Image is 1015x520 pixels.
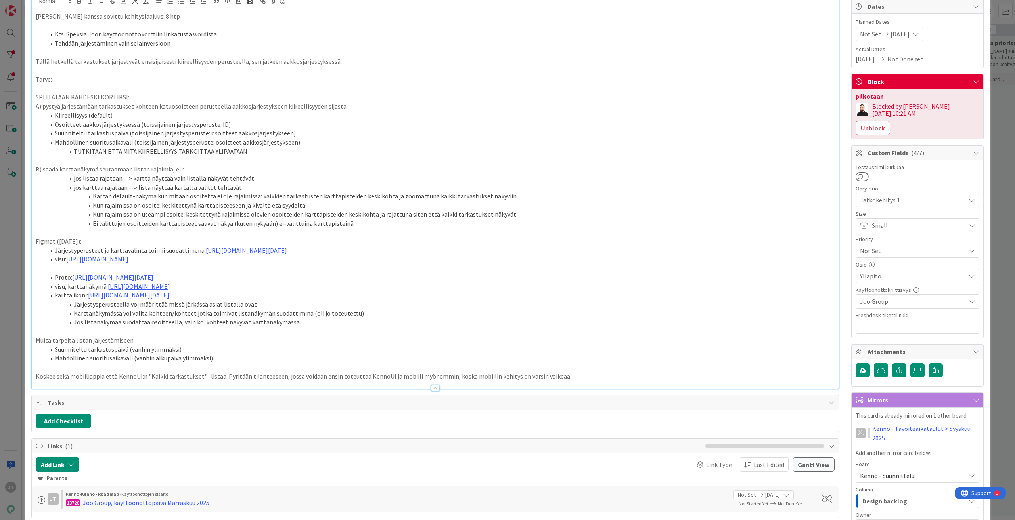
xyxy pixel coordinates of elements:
[36,414,91,428] button: Add Checklist
[65,442,73,450] span: ( 1 )
[36,12,835,21] p: [PERSON_NAME] kanssa sovittu kehityslaajuus: 8 htp
[45,318,835,327] li: Jos listanäkymää suodattaa osoitteella, vain ko. kohteet näkyvät karttanäkymässä
[45,354,835,363] li: Mahdollinen suoritusaikaväli (vanhin alkupäivä ylimmäksi)
[868,148,969,158] span: Custom Fields
[887,54,923,64] span: Not Done Yet
[856,103,868,116] img: TK
[739,501,768,507] span: Not Started Yet
[856,312,979,318] div: Freshdesk tikettilinkki
[45,255,835,264] li: visu:
[860,297,965,306] span: Joo Group
[860,245,961,256] span: Not Set
[862,496,907,506] span: Design backlog
[856,54,875,64] span: [DATE]
[856,287,979,293] div: Käyttöönottokriittisyys
[45,291,835,300] li: kartta ikoni:
[36,336,835,345] p: Muita tarpeita listan järjestämiseen
[45,273,835,282] li: Proto:
[856,45,979,53] span: Actual Dates
[860,472,915,480] span: Kenno - Suunnittelu
[868,347,969,356] span: Attachments
[45,147,835,156] li: TUTKITAAN ETTÄ MITÄ KIIREELLISYYS TARKOITTAA YLIPÄÄTÄÄN
[72,273,153,281] a: [URL][DOMAIN_NAME][DATE]
[860,29,881,39] span: Not Set
[45,39,835,48] li: Tehdään järjestäminen vain selainversioon
[36,457,79,472] button: Add Link
[45,138,835,147] li: Mahdollinen suoritusaikaväli (toissijainen järjestysperuste: osoitteet aakkosjärjestykseen)
[48,441,701,451] span: Links
[48,493,59,505] div: JT
[856,461,870,467] span: Board
[36,372,835,381] p: Koskee sekä mobiiliappia että KennoUI:n "Kaikki tarkastukset" -listaa. Pyritään tilanteeseen, jos...
[66,491,81,497] span: Kenno ›
[36,75,835,84] p: Tarve:
[738,491,756,499] span: Not Set
[45,30,835,39] li: Kts. Speksiä Joon käyttöönottokorttiin linkatusta wordista.
[45,174,835,183] li: jos listaa rajataan --> kartta näyttää vain listalla näkyvät tehtävät
[121,491,168,497] span: Käyttöönottojen sisältö
[872,103,979,117] div: Blocked by [PERSON_NAME] [DATE] 10:21 AM
[856,236,979,242] div: Priority
[45,309,835,318] li: Karttanäkymässä voi valita kohteen/kohteet jotka toimivat listanäkymän suodattimina (oli jo toteu...
[856,164,979,170] div: Testaustiimi kurkkaa
[856,211,979,217] div: Size
[872,424,979,443] a: Kenno - Tavoiteaikataulut > Syyskuu 2025
[83,498,209,507] div: Joo Group, käyttöönottopäivä Marraskuu 2025
[740,457,789,472] button: Last Edited
[856,262,979,267] div: Osio
[856,121,890,135] button: Unblock
[45,345,835,354] li: Suunniteltu tarkastuspäivä (vanhin ylimmäksi)
[765,491,780,499] span: [DATE]
[754,460,784,469] span: Last Edited
[856,487,873,492] span: Column
[108,282,170,290] a: [URL][DOMAIN_NAME]
[45,282,835,291] li: visu, karttanäkymä:
[36,165,835,174] p: B) saada karttanäkymä seuraamaan listan rajaimia, eli:
[872,220,961,231] span: Small
[66,255,128,263] a: [URL][DOMAIN_NAME]
[891,29,910,39] span: [DATE]
[45,219,835,228] li: Ei valittujen osoitteiden karttapisteet saavat näkyä (kuten nykyään) ei-valittuina karttapisteinä
[45,129,835,138] li: Suunniteltu tarkastuspäivä (toissijainen järjestysperuste: osoitteet aakkosjärjestykseen)
[706,460,732,469] span: Link Type
[45,210,835,219] li: Kun rajaimissa on useampi osoite: keskitettynä rajaimissa olevien osoitteiden karttapisteiden kes...
[88,291,169,299] a: [URL][DOMAIN_NAME][DATE]
[856,449,979,458] p: Add another mirror card below:
[36,237,835,246] p: Figmat ([DATE]):
[206,246,287,254] a: [URL][DOMAIN_NAME][DATE]
[45,300,835,309] li: Järjestysperusteella voi määrittää missä järkässä asiat listalla ovat
[45,192,835,201] li: Kartan default-näkymä kun mitään osoitetta ei ole rajaimissa: kaikkien tarkastusten karttapisteid...
[856,411,979,421] p: This card is already mirrored on 1 other board.
[45,246,835,255] li: Järjestyperusteet ja karttavalinta toimii suodattimena:
[868,395,969,405] span: Mirrors
[45,111,835,120] li: Kiireellisyys (default)
[45,183,835,192] li: jos karttaa rajataan --> lista näyttää kartalta valitut tehtävät
[45,201,835,210] li: Kun rajaimissa on osoite: keskitettynä karttapisteeseen ja kivalta etäisyydeltä
[856,512,871,518] span: Owner
[856,186,979,191] div: Ohry-prio
[81,491,121,497] b: Kenno - Roadmap ›
[860,194,961,206] span: Jatkokehitys 1
[778,501,803,507] span: Not Done Yet
[48,398,824,407] span: Tasks
[868,77,969,86] span: Block
[860,271,965,281] span: Ylläpito
[38,474,833,483] div: Parents
[45,120,835,129] li: Osoitteet aakkosjärjestyksessä (toissijainen järjestysperuste: ID)
[66,499,80,506] div: 13726
[17,1,36,11] span: Support
[41,3,43,10] div: 1
[856,93,979,99] div: pilkotaan
[36,93,835,102] p: SPLITATAAN KAHDESKI KORTIKSI:
[793,457,835,472] button: Gantt View
[856,18,979,26] span: Planned Dates
[36,102,835,111] p: A) pystyä järjestämään tarkastukset kohteen katuosoitteen perusteella aakkosjärjestykseen kiireel...
[868,2,969,11] span: Dates
[856,494,979,508] button: Design backlog
[911,149,924,157] span: ( 4/7 )
[36,57,835,66] p: Tällä hetkellä tarkastukset järjestyvät ensisijaisesti kiireellisyyden perusteella, sen jälkeen a...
